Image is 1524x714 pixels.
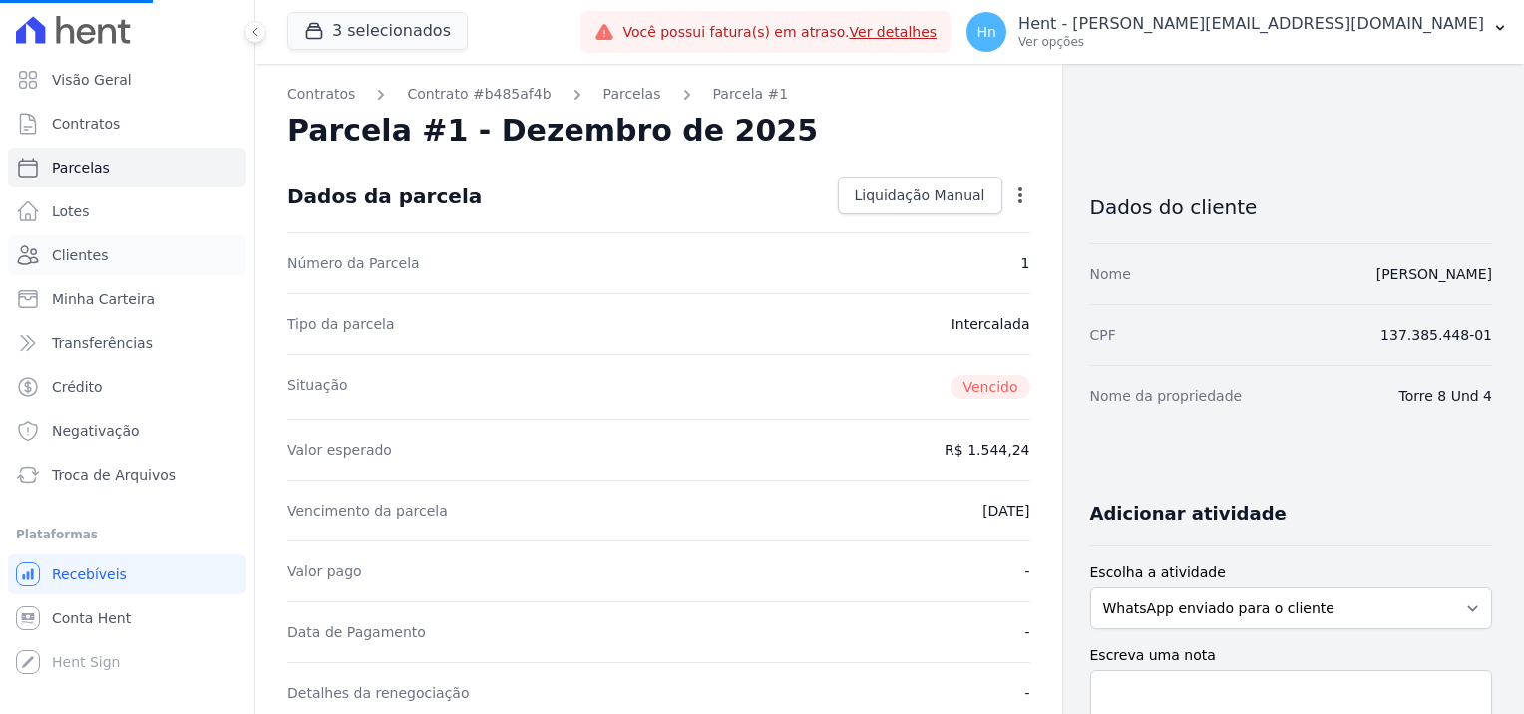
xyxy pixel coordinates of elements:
[287,561,362,581] dt: Valor pago
[287,84,1030,105] nav: Breadcrumb
[16,523,238,546] div: Plataformas
[52,608,131,628] span: Conta Hent
[1090,562,1493,583] label: Escolha a atividade
[1024,561,1029,581] dd: -
[287,375,348,399] dt: Situação
[1090,502,1287,526] h3: Adicionar atividade
[951,375,1029,399] span: Vencido
[1380,325,1492,345] dd: 137.385.448-01
[52,70,132,90] span: Visão Geral
[52,289,155,309] span: Minha Carteira
[838,177,1002,214] a: Liquidação Manual
[1018,34,1484,50] p: Ver opções
[1018,14,1484,34] p: Hent - [PERSON_NAME][EMAIL_ADDRESS][DOMAIN_NAME]
[287,501,448,521] dt: Vencimento da parcela
[8,60,246,100] a: Visão Geral
[287,253,420,273] dt: Número da Parcela
[287,113,818,149] h2: Parcela #1 - Dezembro de 2025
[8,554,246,594] a: Recebíveis
[52,333,153,353] span: Transferências
[1090,386,1243,406] dt: Nome da propriedade
[287,622,426,642] dt: Data de Pagamento
[1024,622,1029,642] dd: -
[603,84,661,105] a: Parcelas
[52,465,176,485] span: Troca de Arquivos
[622,22,937,43] span: Você possui fatura(s) em atraso.
[1021,253,1030,273] dd: 1
[52,421,140,441] span: Negativação
[1090,645,1493,666] label: Escreva uma nota
[8,191,246,231] a: Lotes
[8,104,246,144] a: Contratos
[8,235,246,275] a: Clientes
[287,440,392,460] dt: Valor esperado
[945,440,1029,460] dd: R$ 1.544,24
[52,114,120,134] span: Contratos
[287,184,482,208] div: Dados da parcela
[713,84,789,105] a: Parcela #1
[1024,683,1029,703] dd: -
[287,683,470,703] dt: Detalhes da renegociação
[1399,386,1492,406] dd: Torre 8 Und 4
[976,25,995,39] span: Hn
[407,84,551,105] a: Contrato #b485af4b
[952,314,1030,334] dd: Intercalada
[8,455,246,495] a: Troca de Arquivos
[8,598,246,638] a: Conta Hent
[951,4,1524,60] button: Hn Hent - [PERSON_NAME][EMAIL_ADDRESS][DOMAIN_NAME] Ver opções
[52,377,103,397] span: Crédito
[8,148,246,187] a: Parcelas
[1090,195,1493,219] h3: Dados do cliente
[8,323,246,363] a: Transferências
[850,24,938,40] a: Ver detalhes
[1090,325,1116,345] dt: CPF
[855,185,985,205] span: Liquidação Manual
[52,158,110,178] span: Parcelas
[8,367,246,407] a: Crédito
[287,12,468,50] button: 3 selecionados
[287,314,395,334] dt: Tipo da parcela
[8,411,246,451] a: Negativação
[52,245,108,265] span: Clientes
[52,564,127,584] span: Recebíveis
[8,279,246,319] a: Minha Carteira
[982,501,1029,521] dd: [DATE]
[287,84,355,105] a: Contratos
[1376,266,1492,282] a: [PERSON_NAME]
[1090,264,1131,284] dt: Nome
[52,201,90,221] span: Lotes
